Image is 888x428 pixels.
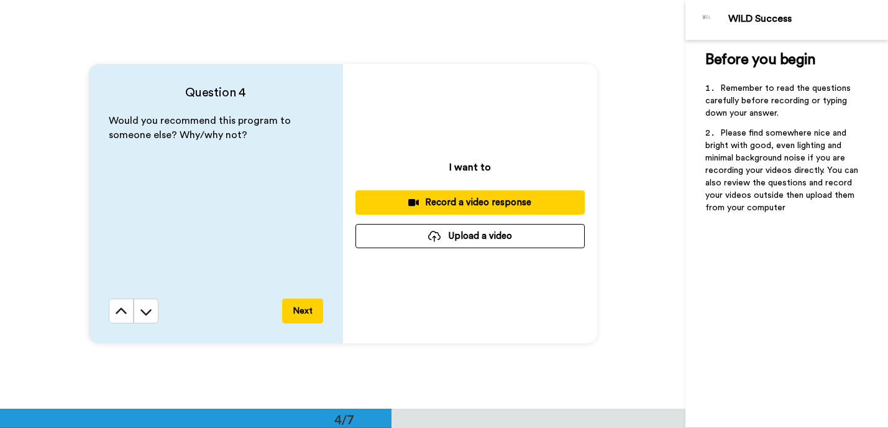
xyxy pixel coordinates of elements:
button: Record a video response [355,190,585,215]
span: Remember to read the questions carefully before recording or typing down your answer. [705,84,853,118]
button: Upload a video [355,224,585,248]
div: 4/7 [314,411,374,428]
div: Record a video response [365,196,575,209]
button: Next [282,299,323,323]
span: Before you begin [705,52,815,67]
span: Would you recommend this program to someone else? Why/why not? [109,116,293,140]
div: WILD Success [728,13,887,25]
h4: Question 4 [109,84,323,101]
span: Please find somewhere nice and bright with good, even lighting and minimal background noise if yo... [705,129,861,212]
p: I want to [449,160,491,175]
img: Profile Image [692,5,722,35]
